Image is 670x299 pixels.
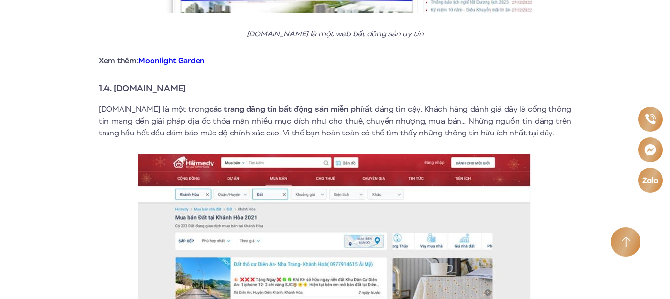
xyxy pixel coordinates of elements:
[99,82,186,95] strong: 1.4. [DOMAIN_NAME]
[644,143,656,156] img: Messenger icon
[622,236,630,248] img: Arrow icon
[247,29,424,39] em: [DOMAIN_NAME] là một web bất đông sản uy tín
[209,104,363,115] strong: các trang đăng tin bất động sản miễn phí
[645,114,656,125] img: Phone icon
[99,103,571,139] p: [DOMAIN_NAME] là một trong rất đáng tin cậy. Khách hàng đánh giá đây là cổng thông tin mang đến g...
[99,55,205,66] strong: Xem thêm:
[642,177,659,183] img: Zalo icon
[138,55,205,66] a: Moonlight Garden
